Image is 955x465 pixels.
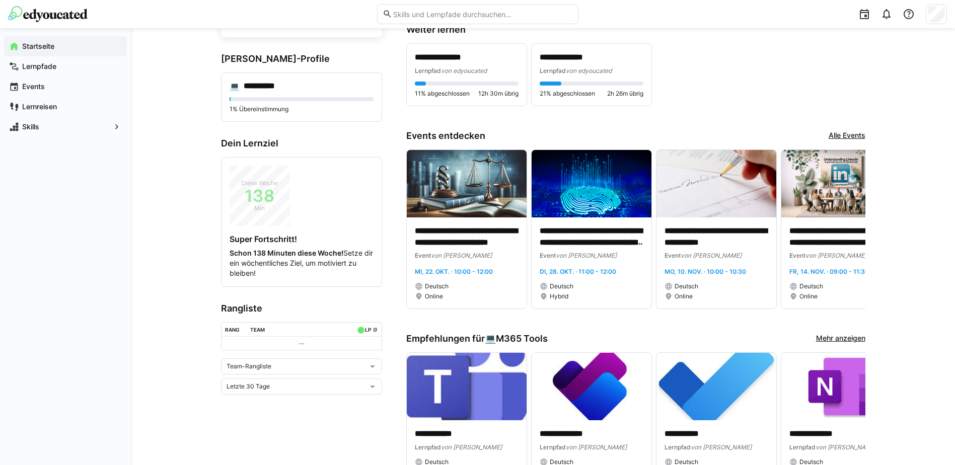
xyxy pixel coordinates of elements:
span: 2h 26m übrig [607,90,643,98]
a: ø [373,325,378,333]
span: Team-Rangliste [227,362,271,370]
span: von [PERSON_NAME] [805,252,866,259]
span: Event [540,252,556,259]
img: image [656,353,776,420]
span: von edyoucated [441,67,487,74]
h3: [PERSON_NAME]-Profile [221,53,382,64]
span: Online [425,292,443,300]
div: Team [250,327,265,333]
div: Rang [225,327,240,333]
h3: Weiter lernen [406,24,865,35]
span: Lernpfad [415,443,441,451]
p: 1% Übereinstimmung [230,105,374,113]
h4: Super Fortschritt! [230,234,374,244]
h3: Rangliste [221,303,382,314]
h3: Empfehlungen für [406,333,548,344]
span: 21% abgeschlossen [540,90,595,98]
img: image [656,150,776,217]
strong: Schon 138 Minuten diese Woche! [230,249,343,257]
img: image [407,150,527,217]
a: Mehr anzeigen [816,333,865,344]
span: von [PERSON_NAME] [441,443,502,451]
span: Event [665,252,681,259]
span: Lernpfad [540,67,566,74]
div: 💻️ [230,81,240,91]
span: Mo, 10. Nov. · 10:00 - 10:30 [665,268,746,275]
p: Setze dir ein wöchentliches Ziel, um motiviert zu bleiben! [230,248,374,278]
span: 12h 30m übrig [478,90,519,98]
div: 💻️ [485,333,548,344]
span: Lernpfad [665,443,691,451]
h3: Events entdecken [406,130,485,141]
span: Deutsch [675,282,698,290]
span: Online [799,292,818,300]
span: Fr, 14. Nov. · 09:00 - 11:30 [789,268,869,275]
span: Lernpfad [789,443,816,451]
span: Deutsch [425,282,449,290]
span: von [PERSON_NAME] [816,443,876,451]
span: 11% abgeschlossen [415,90,470,98]
span: Di, 28. Okt. · 11:00 - 12:00 [540,268,616,275]
span: von [PERSON_NAME] [691,443,752,451]
span: von edyoucated [566,67,612,74]
div: LP [365,327,371,333]
span: Hybrid [550,292,568,300]
span: Lernpfad [540,443,566,451]
span: Lernpfad [415,67,441,74]
span: Letzte 30 Tage [227,382,270,391]
img: image [407,353,527,420]
span: Mi, 22. Okt. · 10:00 - 12:00 [415,268,493,275]
span: M365 Tools [496,333,548,344]
span: Event [415,252,431,259]
img: image [781,150,901,217]
span: Deutsch [799,282,823,290]
span: von [PERSON_NAME] [431,252,492,259]
span: Event [789,252,805,259]
span: von [PERSON_NAME] [566,443,627,451]
h3: Dein Lernziel [221,138,382,149]
span: Deutsch [550,282,573,290]
img: image [532,353,651,420]
img: image [532,150,651,217]
span: von [PERSON_NAME] [681,252,742,259]
span: von [PERSON_NAME] [556,252,617,259]
img: image [781,353,901,420]
input: Skills und Lernpfade durchsuchen… [392,10,572,19]
a: Alle Events [829,130,865,141]
span: Online [675,292,693,300]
